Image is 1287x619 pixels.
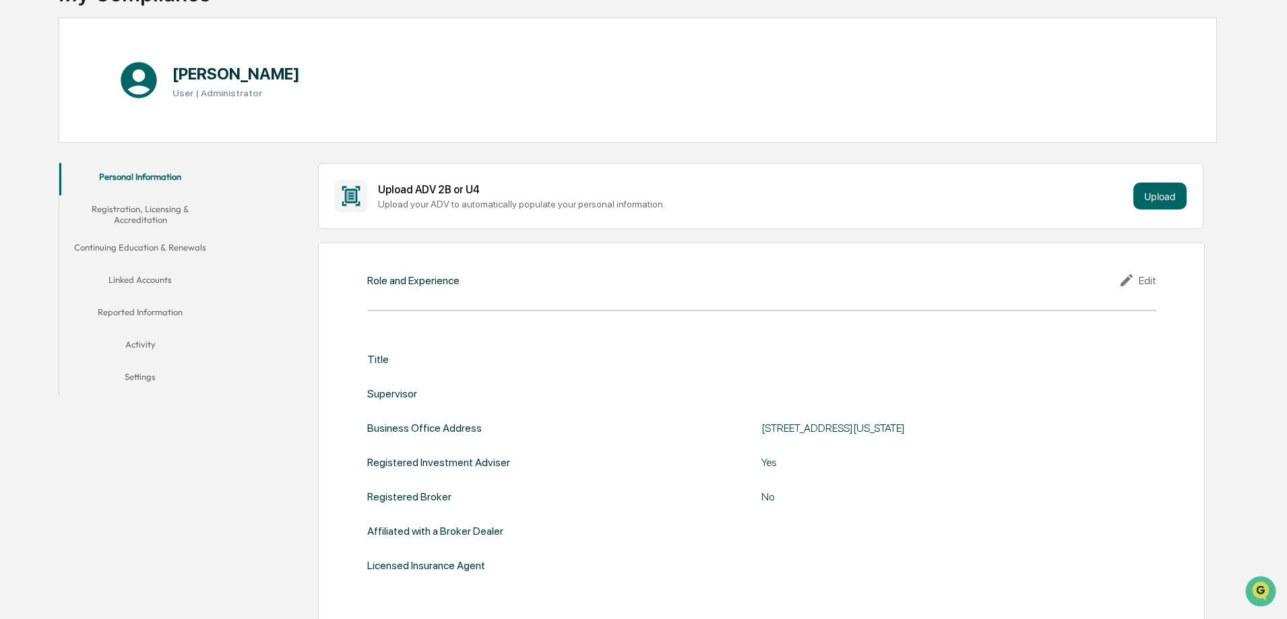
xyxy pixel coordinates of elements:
a: 🖐️Preclearance [8,164,92,189]
div: Licensed Insurance Agent [367,559,485,572]
p: How can we help? [13,28,245,50]
a: 🗄️Attestations [92,164,172,189]
div: [STREET_ADDRESS][US_STATE] [761,422,1098,434]
button: Upload [1133,183,1187,209]
button: Linked Accounts [59,266,221,298]
div: 🗄️ [98,171,108,182]
button: Start new chat [229,107,245,123]
span: Pylon [134,228,163,238]
div: Title [367,353,389,366]
h3: User | Administrator [172,88,300,98]
img: 1746055101610-c473b297-6a78-478c-a979-82029cc54cd1 [13,103,38,127]
div: Role and Experience [367,274,460,287]
button: Activity [59,331,221,363]
div: Start new chat [46,103,221,117]
div: Edit [1119,272,1156,288]
button: Registration, Licensing & Accreditation [59,195,221,234]
input: Clear [35,61,222,75]
div: 🖐️ [13,171,24,182]
button: Reported Information [59,298,221,331]
div: We're available if you need us! [46,117,170,127]
button: Personal Information [59,163,221,195]
div: Affiliated with a Broker Dealer [367,525,503,537]
span: Data Lookup [27,195,85,209]
div: Business Office Address [367,422,482,434]
div: Registered Broker [367,490,451,503]
div: Upload your ADV to automatically populate your personal information. [378,199,1128,209]
span: Preclearance [27,170,87,183]
button: Continuing Education & Renewals [59,234,221,266]
iframe: Open customer support [1244,575,1280,611]
div: Yes [761,456,1098,469]
div: 🔎 [13,197,24,207]
h1: [PERSON_NAME] [172,64,300,84]
div: Supervisor [367,387,417,400]
a: Powered byPylon [95,228,163,238]
span: Attestations [111,170,167,183]
div: secondary tabs example [59,163,221,395]
div: Registered Investment Adviser [367,456,510,469]
button: Settings [59,363,221,395]
a: 🔎Data Lookup [8,190,90,214]
div: Upload ADV 2B or U4 [378,183,1128,196]
div: No [761,490,1098,503]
